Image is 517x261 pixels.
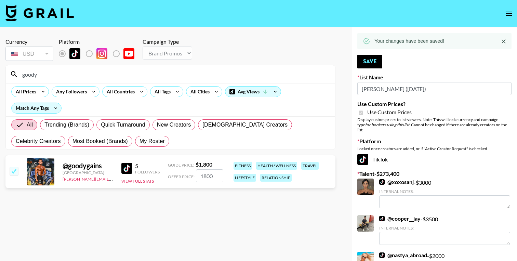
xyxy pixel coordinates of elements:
[12,103,61,113] div: Match Any Tags
[63,170,113,175] div: [GEOGRAPHIC_DATA]
[379,179,414,185] a: @xoxosanj
[357,101,512,107] label: Use Custom Prices?
[225,87,281,97] div: Avg Views
[256,162,297,170] div: health / wellness
[379,225,510,231] div: Internal Notes:
[27,121,33,129] span: All
[72,137,128,145] span: Most Booked (Brands)
[63,161,113,170] div: @ goodygains
[379,252,427,259] a: @nastya_abroad
[121,179,154,184] button: View Full Stats
[52,87,88,97] div: Any Followers
[202,121,288,129] span: [DEMOGRAPHIC_DATA] Creators
[357,154,512,165] div: TikTok
[357,146,512,151] div: Locked once creators are added, or if "Active Creator Request" is checked.
[44,121,89,129] span: Trending (Brands)
[135,162,160,169] div: 5
[499,36,509,47] button: Close
[357,55,382,68] button: Save
[357,74,512,81] label: List Name
[260,174,292,182] div: relationship
[18,69,331,80] input: Search by User Name
[168,174,195,179] span: Offer Price:
[135,169,160,174] div: Followers
[365,122,409,127] em: for bookers using this list
[121,163,132,174] img: TikTok
[379,189,510,194] div: Internal Notes:
[357,117,512,132] div: Display custom prices to list viewers. Note: This will lock currency and campaign type . Cannot b...
[143,38,192,45] div: Campaign Type
[5,5,74,21] img: Grail Talent
[502,7,516,21] button: open drawer
[374,35,444,47] div: Your changes have been saved!
[103,87,136,97] div: All Countries
[186,87,211,97] div: All Cities
[379,252,385,258] img: TikTok
[379,215,510,245] div: - $ 3500
[367,109,412,116] span: Use Custom Prices
[7,48,52,60] div: USD
[96,48,107,59] img: Instagram
[157,121,191,129] span: New Creators
[12,87,38,97] div: All Prices
[357,154,368,165] img: TikTok
[140,137,165,145] span: My Roster
[301,162,319,170] div: travel
[234,174,256,182] div: lifestyle
[357,138,512,145] label: Platform
[5,38,53,45] div: Currency
[357,170,512,177] label: Talent - $ 273,400
[69,48,80,59] img: TikTok
[5,45,53,62] div: Currency is locked to USD
[234,162,252,170] div: fitness
[101,121,145,129] span: Quick Turnaround
[379,215,421,222] a: @cooper__jay
[379,216,385,221] img: TikTok
[168,162,194,168] span: Guide Price:
[196,161,212,168] strong: $ 1,800
[196,169,223,182] input: 1,800
[16,137,61,145] span: Celebrity Creators
[59,47,140,61] div: List locked to TikTok.
[59,38,140,45] div: Platform
[123,48,134,59] img: YouTube
[379,179,510,208] div: - $ 3000
[379,179,385,185] img: TikTok
[63,175,196,182] a: [PERSON_NAME][EMAIL_ADDRESS][PERSON_NAME][DOMAIN_NAME]
[150,87,172,97] div: All Tags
